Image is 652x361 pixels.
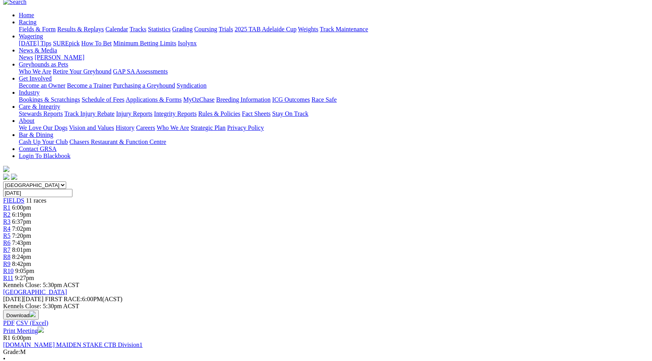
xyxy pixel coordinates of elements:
a: FIELDS [3,197,24,204]
span: [DATE] [3,296,43,302]
a: Strategic Plan [191,124,226,131]
img: twitter.svg [11,174,17,180]
a: GAP SA Assessments [113,68,168,75]
a: Industry [19,89,40,96]
span: 7:02pm [12,225,31,232]
img: printer.svg [38,327,44,333]
a: Isolynx [178,40,197,47]
a: CSV (Excel) [16,320,48,326]
span: 6:19pm [12,211,31,218]
a: Greyhounds as Pets [19,61,68,68]
div: Greyhounds as Pets [19,68,649,75]
a: R9 [3,260,11,267]
img: logo-grsa-white.png [3,166,9,172]
span: 8:01pm [12,246,31,253]
span: 8:24pm [12,253,31,260]
a: Vision and Values [69,124,114,131]
a: R7 [3,246,11,253]
div: About [19,124,649,131]
span: Grade: [3,348,20,355]
a: R5 [3,232,11,239]
a: Rules & Policies [198,110,240,117]
a: How To Bet [81,40,112,47]
a: ICG Outcomes [272,96,310,103]
a: Statistics [148,26,171,32]
button: Download [3,310,39,320]
div: Industry [19,96,649,103]
div: M [3,348,649,356]
a: We Love Our Dogs [19,124,67,131]
span: 9:27pm [15,275,34,281]
a: R2 [3,211,11,218]
a: Minimum Betting Limits [113,40,176,47]
a: Fact Sheets [242,110,271,117]
a: Applications & Forms [126,96,182,103]
a: R10 [3,268,14,274]
div: Get Involved [19,82,649,89]
span: 9:05pm [15,268,34,274]
a: Trials [219,26,233,32]
img: download.svg [29,311,36,317]
a: R3 [3,218,11,225]
a: Coursing [194,26,217,32]
a: [GEOGRAPHIC_DATA] [3,289,67,295]
a: Home [19,12,34,18]
span: [DATE] [3,296,23,302]
div: Wagering [19,40,649,47]
a: History [116,124,134,131]
span: 6:00pm [12,334,31,341]
a: Stay On Track [272,110,308,117]
span: 6:00pm [12,204,31,211]
a: R4 [3,225,11,232]
a: Care & Integrity [19,103,60,110]
div: Racing [19,26,649,33]
div: Care & Integrity [19,110,649,117]
div: Bar & Dining [19,138,649,145]
span: 7:43pm [12,239,31,246]
a: Retire Your Greyhound [53,68,112,75]
a: Who We Are [157,124,189,131]
a: R11 [3,275,13,281]
a: Bookings & Scratchings [19,96,80,103]
a: Contact GRSA [19,145,56,152]
a: [PERSON_NAME] [34,54,84,61]
a: Fields & Form [19,26,56,32]
a: 2025 TAB Adelaide Cup [235,26,296,32]
a: Weights [298,26,318,32]
span: R1 [3,334,11,341]
a: Privacy Policy [227,124,264,131]
a: R6 [3,239,11,246]
a: Stewards Reports [19,110,63,117]
a: Print Meeting [3,327,44,334]
span: 11 races [26,197,46,204]
a: R1 [3,204,11,211]
a: News [19,54,33,61]
span: 8:42pm [12,260,31,267]
a: [DATE] Tips [19,40,51,47]
a: SUREpick [53,40,79,47]
a: Become an Owner [19,82,65,89]
a: Track Injury Rebate [64,110,114,117]
a: [DOMAIN_NAME] MAIDEN STAKE CTB Division1 [3,341,143,348]
div: News & Media [19,54,649,61]
a: About [19,117,34,124]
div: Kennels Close: 5:30pm ACST [3,303,649,310]
a: MyOzChase [183,96,215,103]
a: Calendar [105,26,128,32]
a: Breeding Information [216,96,271,103]
a: Bar & Dining [19,131,53,138]
a: Racing [19,19,36,25]
a: Login To Blackbook [19,153,70,159]
a: R8 [3,253,11,260]
a: Track Maintenance [320,26,368,32]
span: 6:00PM(ACST) [45,296,123,302]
